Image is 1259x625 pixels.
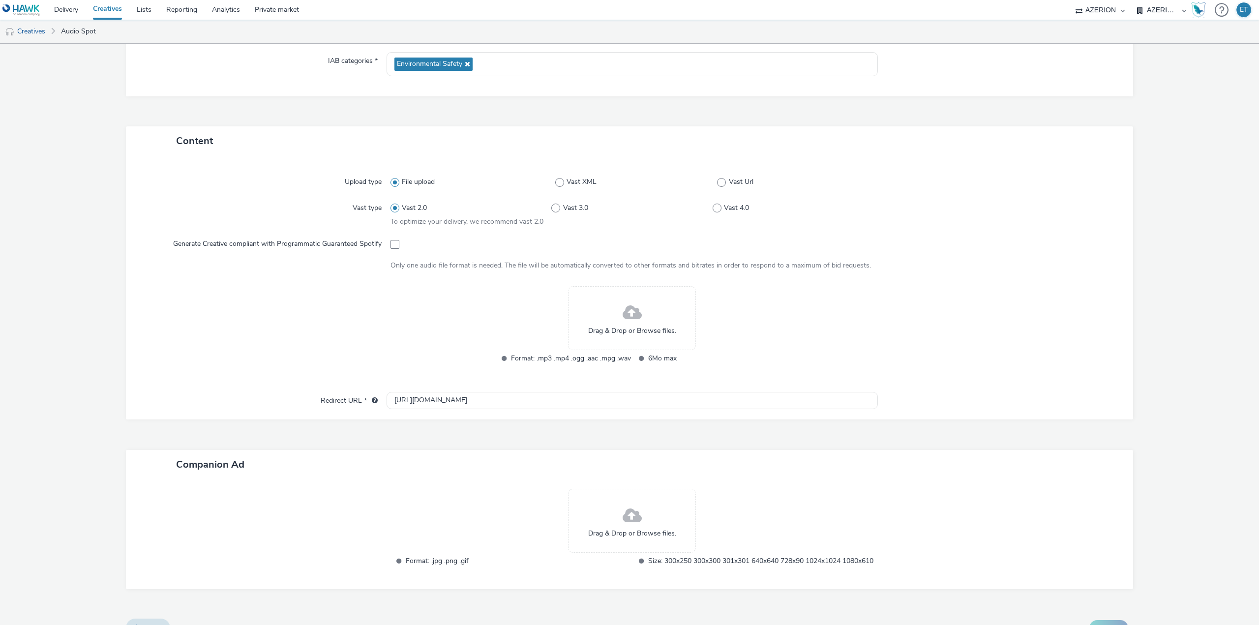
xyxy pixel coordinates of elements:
[324,52,382,66] label: IAB categories *
[176,134,213,148] span: Content
[397,60,462,68] span: Environmental Safety
[648,555,873,566] span: Size: 300x250 300x300 301x301 640x640 728x90 1024x1024 1080x610
[56,20,101,43] a: Audio Spot
[402,177,435,187] span: File upload
[349,199,386,213] label: Vast type
[724,203,749,213] span: Vast 4.0
[406,555,631,566] span: Format: .jpg .png .gif
[317,392,382,406] label: Redirect URL *
[2,4,40,16] img: undefined Logo
[5,27,15,37] img: audio
[588,529,676,538] span: Drag & Drop or Browse files.
[390,217,543,226] span: To optimize your delivery, we recommend vast 2.0
[567,177,597,187] span: Vast XML
[563,203,588,213] span: Vast 3.0
[341,173,386,187] label: Upload type
[1191,2,1210,18] a: Hawk Academy
[1240,2,1248,17] div: ET
[176,458,244,471] span: Companion Ad
[729,177,753,187] span: Vast Url
[402,203,427,213] span: Vast 2.0
[648,353,768,364] span: 6Mo max
[390,261,874,270] div: Only one audio file format is needed. The file will be automatically converted to other formats a...
[367,396,378,406] div: URL will be used as a validation URL with some SSPs and it will be the redirection URL of your cr...
[387,392,878,409] input: url...
[588,326,676,336] span: Drag & Drop or Browse files.
[1191,2,1206,18] img: Hawk Academy
[511,353,631,364] span: Format: .mp3 .mp4 .ogg .aac .mpg .wav
[169,235,386,249] label: Generate Creative compliant with Programmatic Guaranteed Spotify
